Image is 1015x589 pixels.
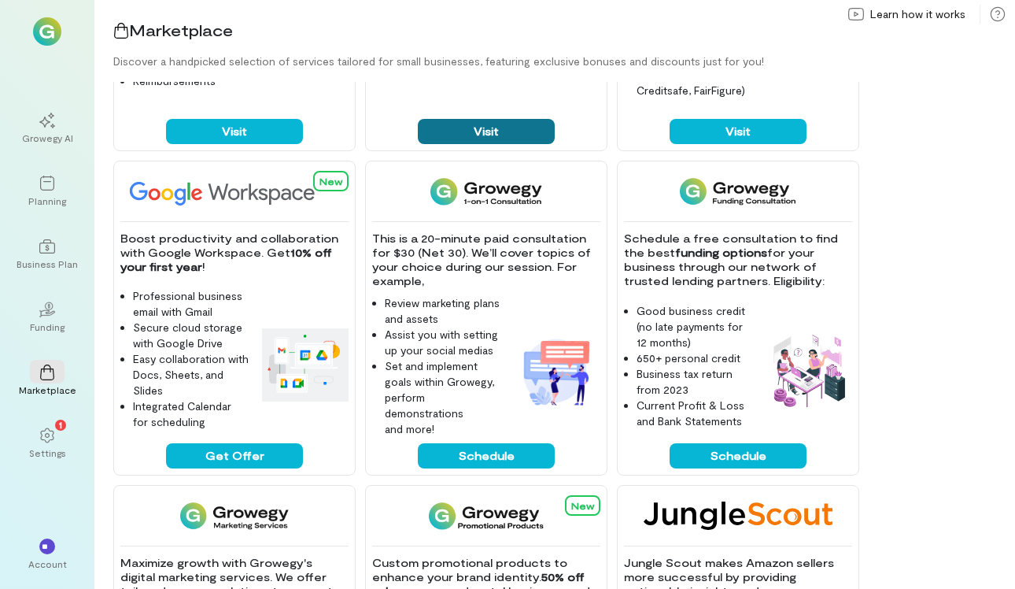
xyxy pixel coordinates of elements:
[28,194,66,207] div: Planning
[429,502,544,530] img: Growegy Promo Products
[28,558,67,570] div: Account
[385,358,501,437] li: Set and implement goals within Growegy, perform demonstrations and more!
[418,119,555,144] button: Visit
[385,327,501,358] li: Assist you with setting up your social medias
[120,177,352,206] img: Google Workspace
[22,132,73,144] div: Growegy AI
[113,54,1015,69] div: Discover a handpicked selection of services tailored for small businesses, featuring exclusive bo...
[870,6,965,22] span: Learn how it works
[19,289,76,346] a: Funding
[637,350,753,366] li: 650+ personal credit
[120,232,349,274] p: Boost productivity and collaboration with Google Workspace. Get !
[571,500,594,511] span: New
[637,366,753,398] li: Business tax return from 2023
[29,446,66,459] div: Settings
[430,177,541,206] img: 1-on-1 Consultation
[133,351,249,398] li: Easy collaboration with Docs, Sheets, and Slides
[59,417,62,432] span: 1
[385,295,501,327] li: Review marketing plans and assets
[129,20,233,39] span: Marketplace
[133,398,249,430] li: Integrated Calendar for scheduling
[120,246,335,273] strong: 10% off your first year
[418,443,555,469] button: Schedule
[19,226,76,283] a: Business Plan
[637,303,753,350] li: Good business credit (no late payments for 12 months)
[19,383,76,396] div: Marketplace
[766,328,852,415] img: Funding Consultation feature
[30,320,65,333] div: Funding
[19,415,76,472] a: Settings
[133,288,249,320] li: Professional business email with Gmail
[133,320,249,351] li: Secure cloud storage with Google Drive
[680,177,795,206] img: Funding Consultation
[19,163,76,220] a: Planning
[514,328,600,415] img: 1-on-1 Consultation feature
[644,502,832,530] img: Jungle Scout
[670,119,806,144] button: Visit
[17,257,78,270] div: Business Plan
[19,100,76,157] a: Growegy AI
[372,232,600,288] p: This is a 20-minute paid consultation for $30 (Net 30). We’ll cover topics of your choice during ...
[319,176,342,187] span: New
[262,328,349,401] img: Google Workspace feature
[180,502,290,530] img: Growegy - Marketing Services
[624,232,852,288] p: Schedule a free consultation to find the best for your business through our network of trusted le...
[166,119,303,144] button: Visit
[670,443,806,469] button: Schedule
[637,398,753,429] li: Current Profit & Loss and Bank Statements
[166,443,303,469] button: Get Offer
[19,352,76,409] a: Marketplace
[675,246,767,259] strong: funding options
